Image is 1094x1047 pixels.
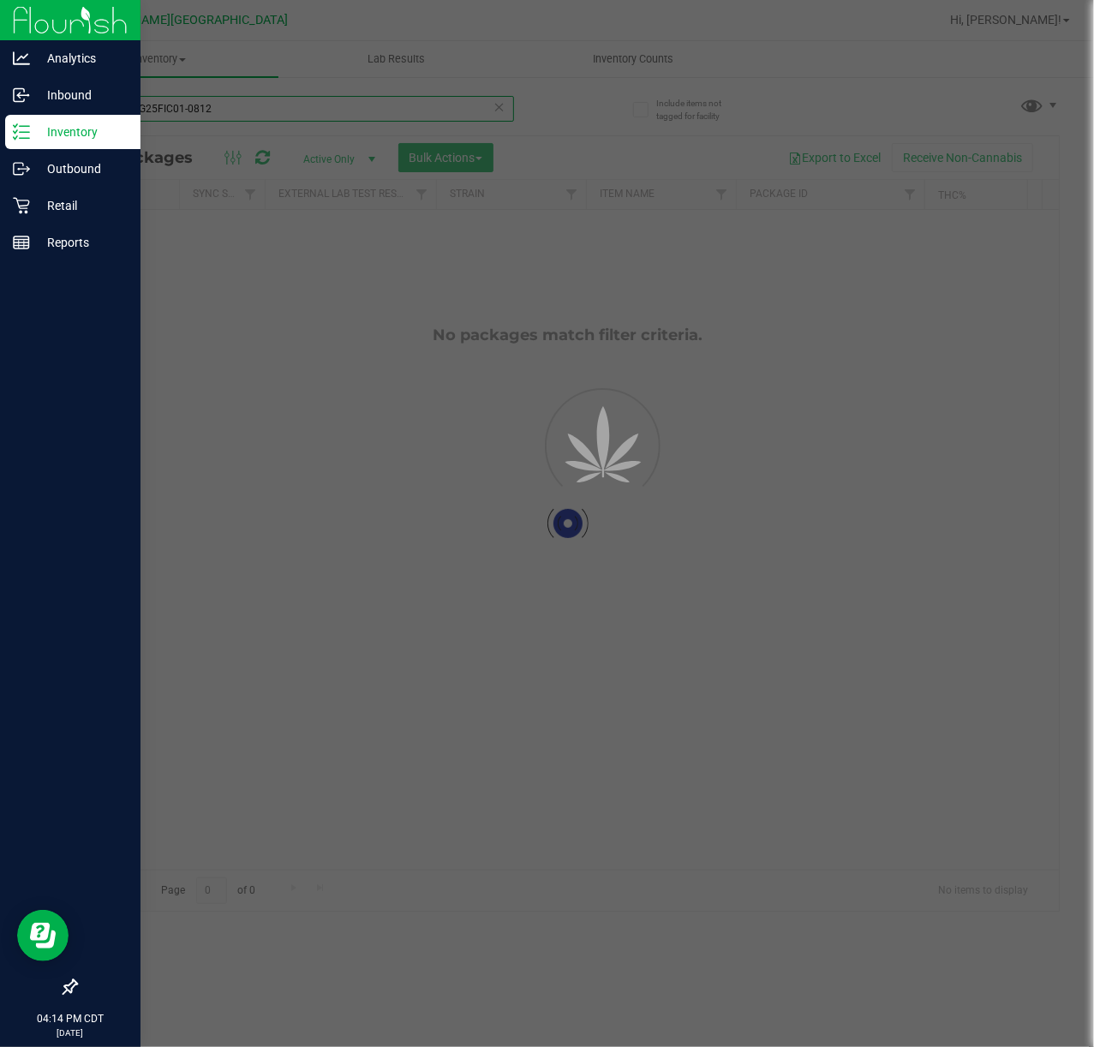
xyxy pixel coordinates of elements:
p: Inventory [30,122,133,142]
inline-svg: Inventory [13,123,30,141]
inline-svg: Retail [13,197,30,214]
p: [DATE] [8,1026,133,1039]
p: Reports [30,232,133,253]
p: Outbound [30,159,133,179]
inline-svg: Analytics [13,50,30,67]
iframe: Resource center [17,910,69,961]
p: Analytics [30,48,133,69]
p: 04:14 PM CDT [8,1011,133,1026]
inline-svg: Reports [13,234,30,251]
inline-svg: Inbound [13,87,30,104]
inline-svg: Outbound [13,160,30,177]
p: Inbound [30,85,133,105]
p: Retail [30,195,133,216]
